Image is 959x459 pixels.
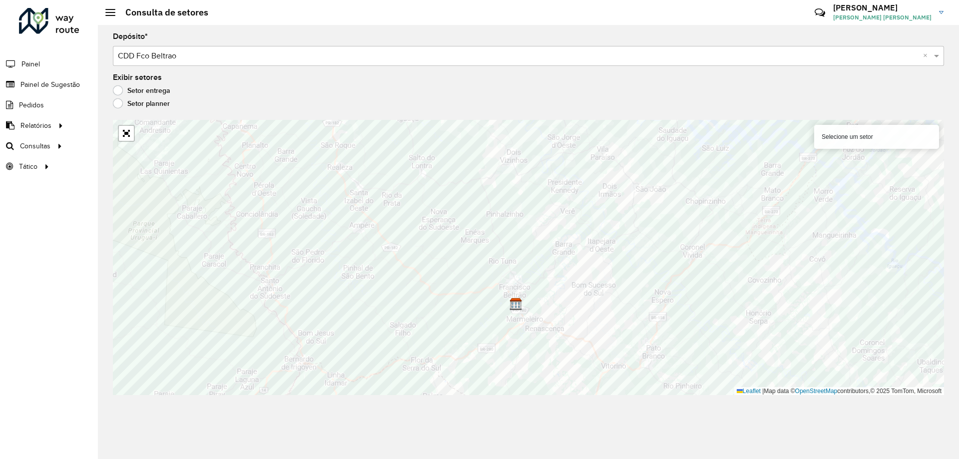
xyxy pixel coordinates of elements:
label: Setor planner [113,98,170,108]
label: Depósito [113,30,148,42]
span: Painel [21,59,40,69]
span: Clear all [923,50,932,62]
label: Exibir setores [113,71,162,83]
span: Tático [19,161,37,172]
span: Pedidos [19,100,44,110]
div: Selecione um setor [814,125,939,149]
a: Contato Rápido [809,2,831,23]
a: OpenStreetMap [795,388,838,395]
label: Setor entrega [113,85,170,95]
h2: Consulta de setores [115,7,208,18]
span: | [762,388,764,395]
h3: [PERSON_NAME] [833,3,932,12]
a: Abrir mapa em tela cheia [119,126,134,141]
div: Map data © contributors,© 2025 TomTom, Microsoft [734,387,944,396]
span: Painel de Sugestão [20,79,80,90]
span: [PERSON_NAME] [PERSON_NAME] [833,13,932,22]
span: Consultas [20,141,50,151]
a: Leaflet [737,388,761,395]
span: Relatórios [20,120,51,131]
